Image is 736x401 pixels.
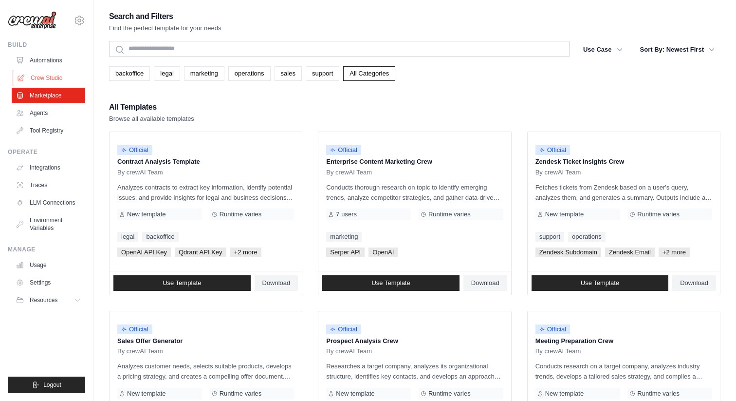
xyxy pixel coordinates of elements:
a: Agents [12,105,85,121]
a: Download [463,275,507,291]
a: legal [154,66,180,81]
span: Runtime varies [220,210,262,218]
div: Manage [8,246,85,253]
span: Runtime varies [637,390,680,398]
span: 7 users [336,210,357,218]
a: Download [672,275,716,291]
a: marketing [326,232,362,242]
p: Browse all available templates [109,114,194,124]
p: Conducts research on a target company, analyzes industry trends, develops a tailored sales strate... [535,361,712,382]
span: Use Template [581,279,619,287]
a: support [306,66,339,81]
p: Sales Offer Generator [117,336,294,346]
button: Logout [8,377,85,393]
div: Operate [8,148,85,156]
span: Runtime varies [220,390,262,398]
a: LLM Connections [12,195,85,210]
span: Serper API [326,248,365,257]
h2: All Templates [109,100,194,114]
span: By crewAI Team [326,169,372,176]
a: Marketplace [12,88,85,103]
a: operations [568,232,606,242]
a: legal [117,232,138,242]
p: Fetches tickets from Zendesk based on a user's query, analyzes them, and generates a summary. Out... [535,182,712,203]
span: New template [545,210,584,218]
a: Use Template [322,275,460,291]
span: By crewAI Team [535,169,581,176]
span: Official [535,145,570,155]
p: Zendesk Ticket Insights Crew [535,157,712,167]
p: Researches a target company, analyzes its organizational structure, identifies key contacts, and ... [326,361,503,382]
span: Download [680,279,708,287]
p: Prospect Analysis Crew [326,336,503,346]
div: Build [8,41,85,49]
span: By crewAI Team [117,169,163,176]
button: Sort By: Newest First [634,41,720,58]
span: Use Template [163,279,201,287]
a: backoffice [142,232,178,242]
p: Analyzes customer needs, selects suitable products, develops a pricing strategy, and creates a co... [117,361,294,382]
a: Download [255,275,298,291]
a: sales [275,66,302,81]
p: Conducts thorough research on topic to identify emerging trends, analyze competitor strategies, a... [326,182,503,203]
span: Qdrant API Key [175,248,226,257]
span: OpenAI API Key [117,248,171,257]
p: Find the perfect template for your needs [109,23,221,33]
span: OpenAI [368,248,398,257]
a: Settings [12,275,85,290]
p: Meeting Preparation Crew [535,336,712,346]
span: New template [545,390,584,398]
span: Download [262,279,291,287]
a: Use Template [113,275,251,291]
span: +2 more [659,248,690,257]
a: Automations [12,53,85,68]
a: Usage [12,257,85,273]
span: +2 more [230,248,261,257]
span: Runtime varies [637,210,680,218]
span: Resources [30,296,57,304]
span: Official [117,145,152,155]
h2: Search and Filters [109,10,221,23]
button: Use Case [577,41,628,58]
span: New template [127,390,166,398]
a: Tool Registry [12,123,85,138]
img: Logo [8,11,56,30]
a: backoffice [109,66,150,81]
span: Official [326,145,361,155]
span: Official [535,325,570,334]
a: Crew Studio [13,70,86,86]
p: Analyzes contracts to extract key information, identify potential issues, and provide insights fo... [117,182,294,203]
a: support [535,232,564,242]
p: Contract Analysis Template [117,157,294,167]
a: Use Template [532,275,669,291]
span: Download [471,279,499,287]
a: marketing [184,66,224,81]
button: Resources [12,292,85,308]
p: Enterprise Content Marketing Crew [326,157,503,167]
a: Integrations [12,160,85,175]
span: By crewAI Team [535,347,581,355]
a: operations [228,66,271,81]
span: New template [336,390,374,398]
span: Logout [43,381,61,389]
span: Official [117,325,152,334]
a: Environment Variables [12,212,85,236]
span: New template [127,210,166,218]
a: All Categories [343,66,395,81]
span: Zendesk Subdomain [535,248,601,257]
a: Traces [12,177,85,193]
span: By crewAI Team [117,347,163,355]
span: Runtime varies [428,390,471,398]
span: By crewAI Team [326,347,372,355]
span: Official [326,325,361,334]
span: Runtime varies [428,210,471,218]
span: Zendesk Email [605,248,655,257]
span: Use Template [371,279,410,287]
